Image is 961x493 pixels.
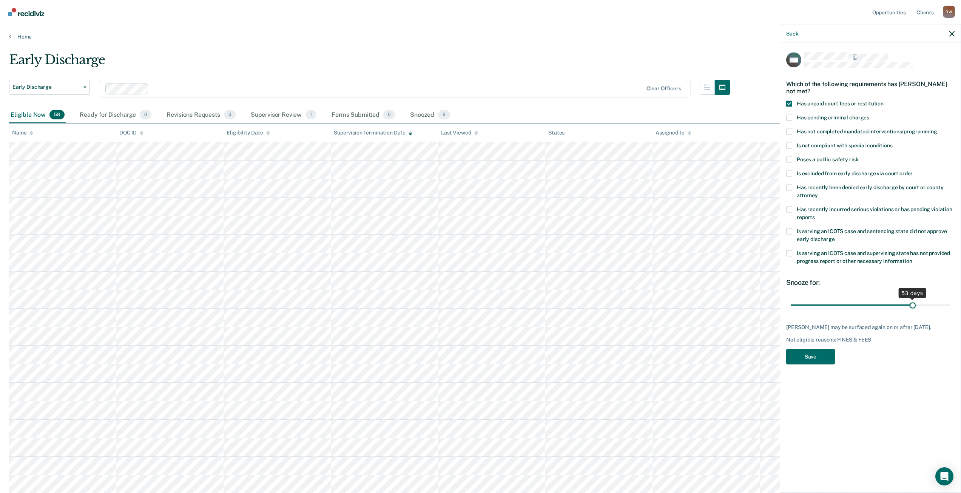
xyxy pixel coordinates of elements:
[943,6,955,18] div: B W
[786,324,955,330] div: [PERSON_NAME] may be surfaced again on or after [DATE].
[797,206,952,220] span: Has recently incurred serious violations or has pending violation reports
[797,100,884,106] span: Has unpaid court fees or restitution
[9,33,952,40] a: Home
[548,130,565,136] div: Status
[78,107,153,124] div: Ready for Discharge
[786,74,955,100] div: Which of the following requirements has [PERSON_NAME] not met?
[9,52,730,74] div: Early Discharge
[797,142,892,148] span: Is not compliant with special conditions
[797,156,858,162] span: Poses a public safety risk
[119,130,143,136] div: DOC ID
[797,250,950,264] span: Is serving an ICOTS case and supervising state has not provided progress report or other necessar...
[383,110,395,120] span: 0
[8,8,44,16] img: Recidiviz
[165,107,237,124] div: Revisions Requests
[49,110,65,120] span: 58
[330,107,396,124] div: Forms Submitted
[786,30,798,37] button: Back
[786,349,835,364] button: Save
[786,337,955,343] div: Not eligible reasons: FINES & FEES
[786,278,955,286] div: Snooze for:
[409,107,452,124] div: Snoozed
[797,184,944,198] span: Has recently been denied early discharge by court or county attorney
[943,6,955,18] button: Profile dropdown button
[797,114,869,120] span: Has pending criminal charges
[249,107,318,124] div: Supervisor Review
[12,130,33,136] div: Name
[441,130,478,136] div: Last Viewed
[224,110,236,120] span: 0
[227,130,270,136] div: Eligibility Date
[12,84,80,90] span: Early Discharge
[899,288,926,298] div: 53 days
[9,107,66,124] div: Eligible Now
[656,130,691,136] div: Assigned to
[646,85,681,92] div: Clear officers
[305,110,316,120] span: 1
[140,110,151,120] span: 0
[797,128,937,134] span: Has not completed mandated interventions/programming
[438,110,450,120] span: 9
[797,170,913,176] span: Is excluded from early discharge via court order
[334,130,412,136] div: Supervision Termination Date
[797,228,947,242] span: Is serving an ICOTS case and sentencing state did not approve early discharge
[935,467,953,485] div: Open Intercom Messenger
